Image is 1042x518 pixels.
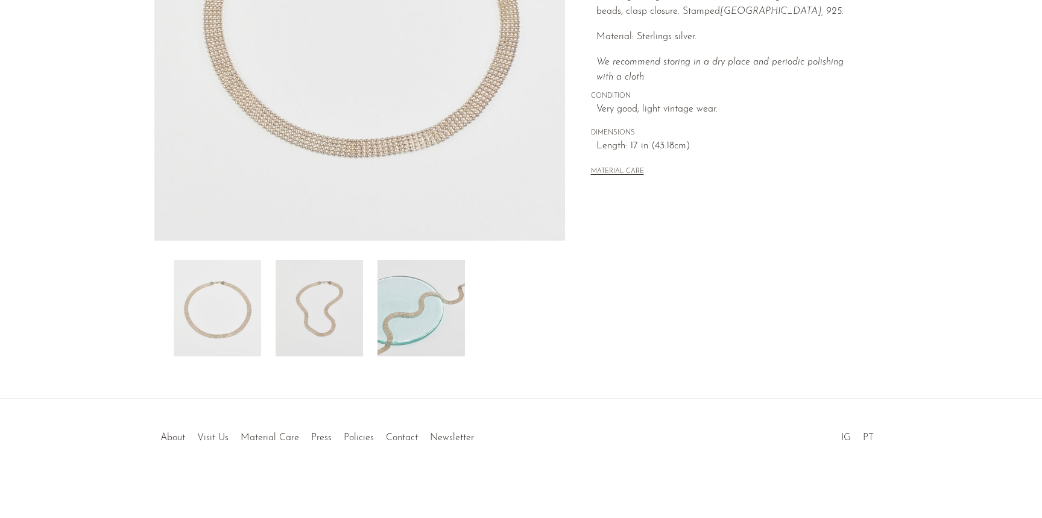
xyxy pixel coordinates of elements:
[591,168,644,177] button: MATERIAL CARE
[377,260,465,356] img: Silver Italian Necklace
[863,433,874,443] a: PT
[841,433,851,443] a: IG
[720,7,844,16] em: [GEOGRAPHIC_DATA], 925.
[591,91,862,102] span: CONDITION
[197,433,229,443] a: Visit Us
[596,30,862,45] p: Material: Sterlings silver.
[174,260,261,356] img: Silver Italian Necklace
[596,102,862,118] span: Very good; light vintage wear.
[154,423,480,446] ul: Quick links
[596,57,844,83] i: We recommend storing in a dry place and periodic polishing with a cloth
[311,433,332,443] a: Press
[386,433,418,443] a: Contact
[241,433,299,443] a: Material Care
[160,433,185,443] a: About
[835,423,880,446] ul: Social Medias
[596,139,862,154] span: Length: 17 in (43.18cm)
[276,260,363,356] img: Silver Italian Necklace
[344,433,374,443] a: Policies
[591,128,862,139] span: DIMENSIONS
